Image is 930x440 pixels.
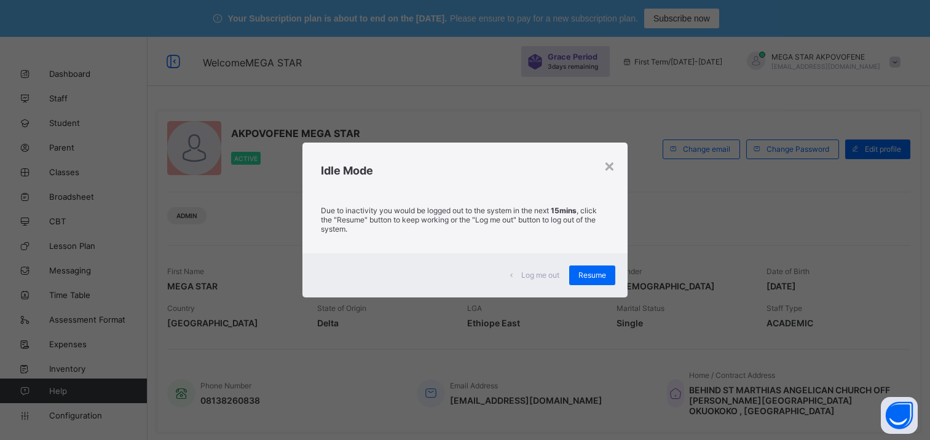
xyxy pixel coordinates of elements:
[881,397,918,434] button: Open asap
[551,206,577,215] strong: 15mins
[321,206,610,234] p: Due to inactivity you would be logged out to the system in the next , click the "Resume" button t...
[578,270,606,280] span: Resume
[521,270,559,280] span: Log me out
[604,155,615,176] div: ×
[321,164,610,177] h2: Idle Mode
